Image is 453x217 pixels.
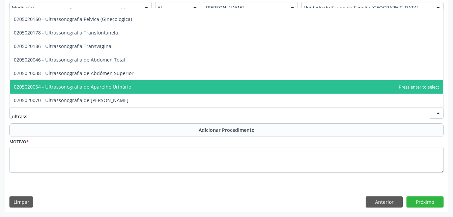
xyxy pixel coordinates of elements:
span: 0205020186 - Ultrassonografia Transvaginal [14,43,113,49]
span: Adicionar Procedimento [199,126,255,134]
button: Próximo [406,196,444,208]
span: AL [158,4,187,11]
span: 0205020070 - Ultrassonografia de [PERSON_NAME] [14,97,129,103]
span: 0205020160 - Ultrassonografia Pelvica (Ginecologica) [14,16,132,22]
button: Anterior [366,196,403,208]
span: 0205020054 - Ultrassonografia de Aparelho Urinário [14,83,131,90]
label: Motivo [9,137,29,147]
button: Adicionar Procedimento [9,123,444,137]
span: [PERSON_NAME] [206,4,284,11]
span: 0205020046 - Ultrassonografia de Abdomen Total [14,56,125,63]
span: Unidade de Saude da Familia [GEOGRAPHIC_DATA] [304,4,430,11]
span: 0205020178 - Ultrassonografia Transfontanela [14,29,118,36]
span: Médico(a) [12,4,138,11]
input: Buscar por procedimento [12,110,430,123]
span: 0205020038 - Ultrassonografia de Abdômen Superior [14,70,134,76]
